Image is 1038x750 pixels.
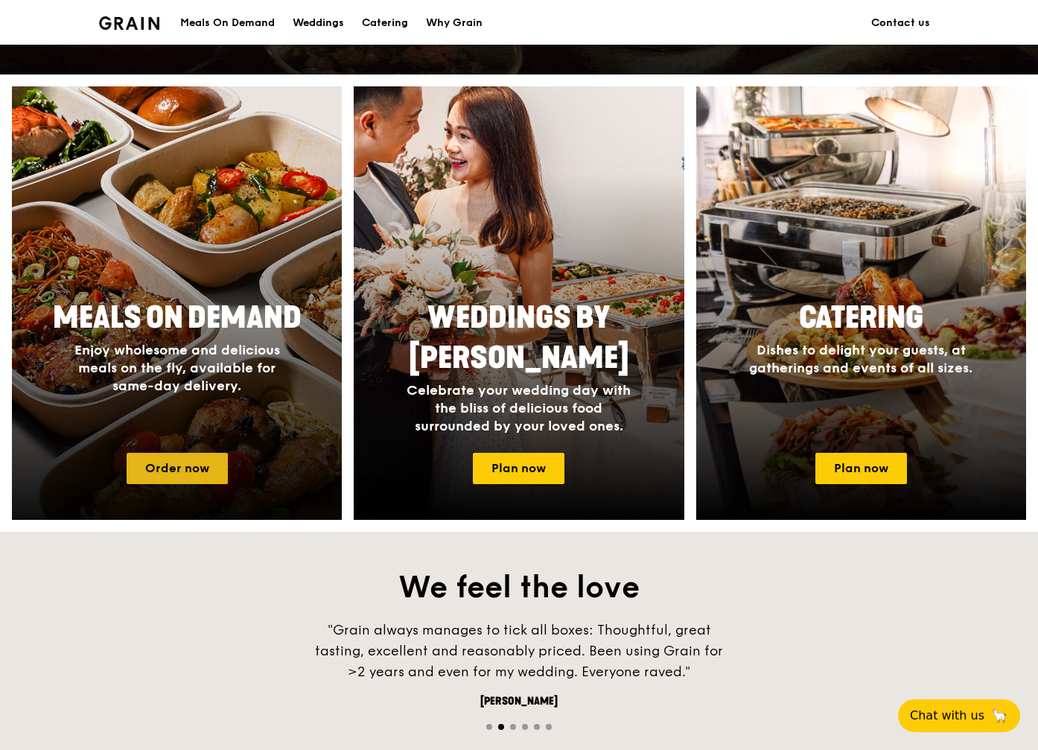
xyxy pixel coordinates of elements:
a: Meals On DemandEnjoy wholesome and delicious meals on the fly, available for same-day delivery.Or... [12,86,342,520]
button: Chat with us🦙 [898,699,1020,732]
div: Catering [362,1,408,45]
a: CateringDishes to delight your guests, at gatherings and events of all sizes.Plan now [696,86,1026,520]
a: Weddings [284,1,353,45]
span: Chat with us [910,707,984,725]
a: Plan now [473,453,564,484]
a: Catering [353,1,417,45]
a: Contact us [862,1,939,45]
span: Go to slide 6 [546,724,552,730]
a: Plan now [815,453,907,484]
a: Why Grain [417,1,491,45]
a: Weddings by [PERSON_NAME]Celebrate your wedding day with the bliss of delicious food surrounded b... [354,86,684,520]
span: Enjoy wholesome and delicious meals on the fly, available for same-day delivery. [74,342,280,394]
span: Celebrate your wedding day with the bliss of delicious food surrounded by your loved ones. [407,382,631,434]
img: catering-card.e1cfaf3e.jpg [696,86,1026,520]
div: [PERSON_NAME] [296,694,742,709]
span: 🦙 [990,707,1008,725]
span: Meals On Demand [53,300,302,336]
span: Weddings by [PERSON_NAME] [409,300,629,376]
div: Why Grain [426,1,483,45]
span: Go to slide 5 [534,724,540,730]
div: "Grain always manages to tick all boxes: Thoughtful, great tasting, excellent and reasonably pric... [296,620,742,682]
span: Go to slide 4 [522,724,528,730]
div: Weddings [293,1,344,45]
span: Go to slide 2 [498,724,504,730]
img: weddings-card.4f3003b8.jpg [354,86,684,520]
span: Catering [799,300,923,336]
div: Meals On Demand [180,1,275,45]
span: Go to slide 3 [510,724,516,730]
span: Dishes to delight your guests, at gatherings and events of all sizes. [749,342,972,376]
span: Go to slide 1 [486,724,492,730]
img: Grain [99,16,159,30]
a: Order now [127,453,228,484]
